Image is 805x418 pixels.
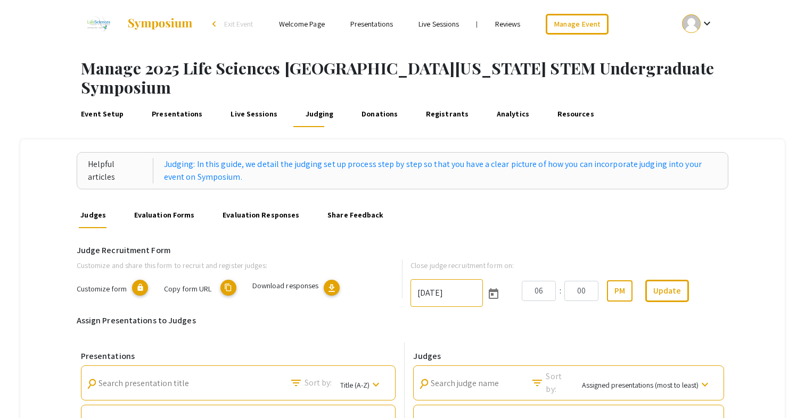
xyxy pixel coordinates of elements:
a: Evaluation Forms [132,203,196,228]
input: Minutes [564,281,598,301]
button: Expand account dropdown [671,12,725,36]
mat-icon: Search [85,377,99,391]
label: Close judge recruitment form on: [410,260,514,271]
a: Evaluation Responses [221,203,302,228]
a: Judges [79,203,108,228]
a: Judging: In this guide, we detail the judging set up process step by step so that you have a clea... [164,158,718,183]
a: Live Sessions [229,102,280,127]
h6: Judges [413,351,724,361]
span: Sort by: [305,377,332,389]
mat-icon: Search [290,377,302,389]
button: Update [645,280,689,302]
a: 2025 Life Sciences South Florida STEM Undergraduate Symposium [80,11,193,37]
button: Open calendar [483,282,504,304]
a: Event Setup [79,102,126,127]
span: Assigned presentations (most to least) [582,380,699,389]
a: Presentations [150,102,204,127]
span: Download responses [252,280,319,290]
a: Manage Event [546,14,609,35]
mat-icon: Search [531,377,544,389]
iframe: Chat [8,370,45,410]
img: Symposium by ForagerOne [127,18,193,30]
a: Live Sessions [418,19,459,29]
button: Title (A-Z) [332,374,391,395]
a: Resources [555,102,596,127]
mat-icon: copy URL [220,280,236,296]
mat-icon: keyboard_arrow_down [369,378,382,391]
span: Sort by: [546,370,573,396]
span: Exit Event [224,19,253,29]
input: Hours [522,281,556,301]
div: arrow_back_ios [212,21,219,27]
h1: Manage 2025 Life Sciences [GEOGRAPHIC_DATA][US_STATE] STEM Undergraduate Symposium [81,58,805,97]
h6: Judge Recruitment Form [77,245,729,255]
mat-icon: Expand account dropdown [701,17,713,30]
span: Title (A-Z) [340,380,369,389]
h6: Presentations [81,351,396,361]
div: : [556,285,564,297]
span: Customize form [77,283,127,294]
a: Judging [303,102,335,127]
img: 2025 Life Sciences South Florida STEM Undergraduate Symposium [80,11,116,37]
span: download [326,283,337,294]
a: Presentations [350,19,393,29]
a: Registrants [424,102,471,127]
p: Customize and share this form to recruit and register judges: [77,260,385,271]
mat-icon: lock [132,280,148,296]
mat-icon: keyboard_arrow_down [699,378,711,391]
button: download [324,280,340,296]
span: Copy form URL [164,283,211,294]
a: Donations [359,102,399,127]
h6: Assign Presentations to Judges [77,315,729,325]
button: Assigned presentations (most to least) [573,374,719,395]
a: Analytics [495,102,531,127]
li: | [472,19,482,29]
a: Welcome Page [279,19,325,29]
a: Share Feedback [325,203,385,228]
div: Helpful articles [88,158,153,183]
button: PM [607,280,632,302]
mat-icon: Search [417,377,432,391]
a: Reviews [495,19,521,29]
